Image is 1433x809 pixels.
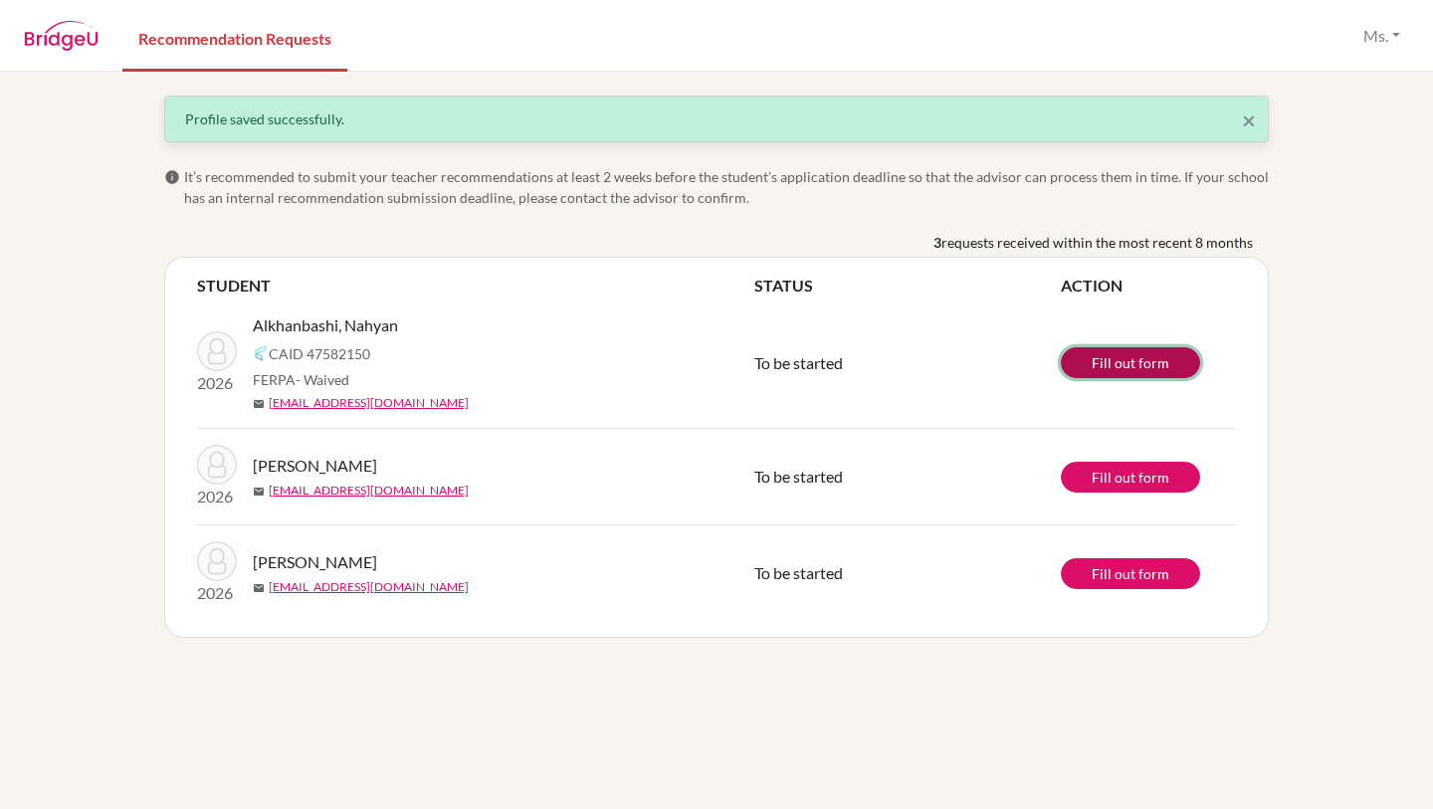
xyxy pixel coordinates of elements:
span: To be started [754,563,843,582]
span: info [164,169,180,185]
a: Fill out form [1061,558,1200,589]
a: Fill out form [1061,347,1200,378]
img: Abdelhafez, Eyad [197,541,237,581]
span: To be started [754,467,843,486]
span: It’s recommended to submit your teacher recommendations at least 2 weeks before the student’s app... [184,166,1269,208]
th: STUDENT [197,274,754,298]
p: 2026 [197,485,237,508]
p: 2026 [197,581,237,605]
img: Qasim, Muhammed [197,445,237,485]
span: To be started [754,353,843,372]
p: 2026 [197,371,237,395]
div: Profile saved successfully. [185,108,1248,129]
span: mail [253,582,265,594]
span: - Waived [296,371,349,388]
span: requests received within the most recent 8 months [941,232,1253,253]
span: FERPA [253,369,349,390]
span: [PERSON_NAME] [253,454,377,478]
th: ACTION [1061,274,1236,298]
a: Recommendation Requests [122,3,347,72]
b: 3 [933,232,941,253]
th: STATUS [754,274,1061,298]
span: mail [253,398,265,410]
img: BridgeU logo [24,21,99,51]
a: [EMAIL_ADDRESS][DOMAIN_NAME] [269,578,469,596]
span: CAID 47582150 [269,343,370,364]
a: [EMAIL_ADDRESS][DOMAIN_NAME] [269,482,469,500]
span: [PERSON_NAME] [253,550,377,574]
span: Alkhanbashi, Nahyan [253,313,398,337]
span: × [1242,105,1256,134]
img: Common App logo [253,345,269,361]
a: Fill out form [1061,462,1200,493]
button: Ms. [1354,17,1409,55]
button: Close [1242,108,1256,132]
span: mail [253,486,265,498]
img: Alkhanbashi, Nahyan [197,331,237,371]
a: [EMAIL_ADDRESS][DOMAIN_NAME] [269,394,469,412]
